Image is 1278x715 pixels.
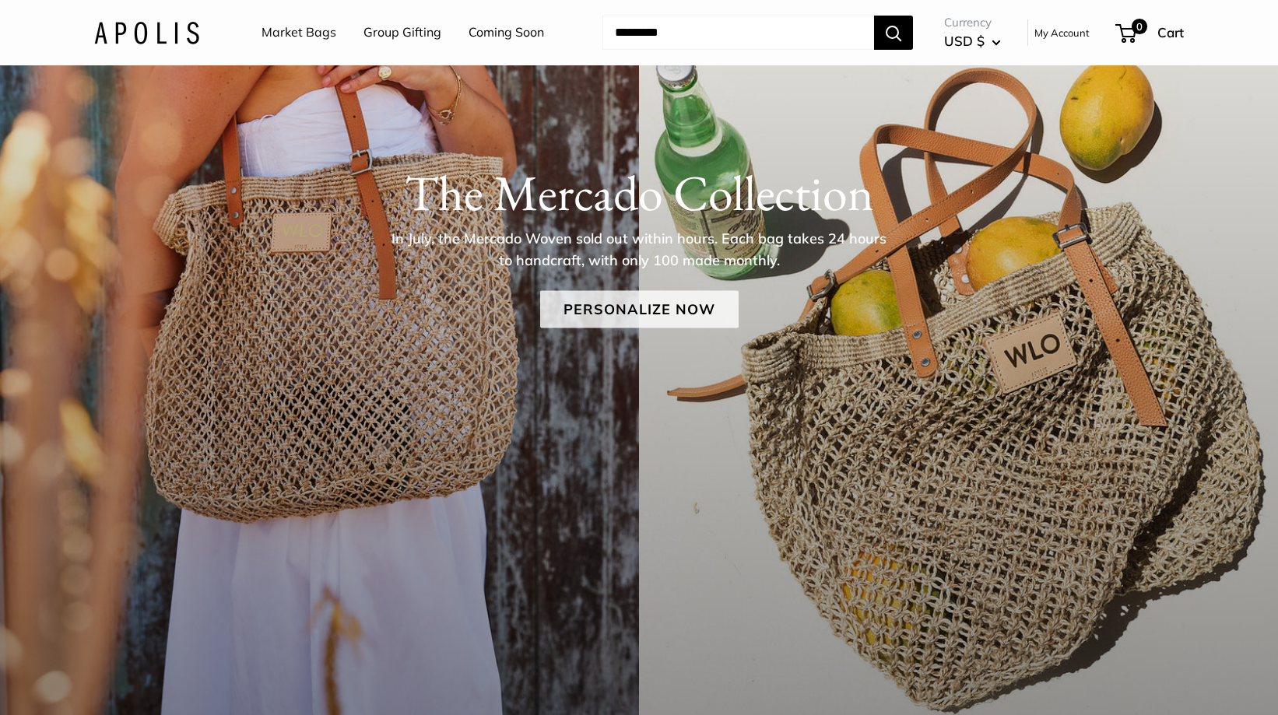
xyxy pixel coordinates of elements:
[363,21,441,44] a: Group Gifting
[874,16,913,50] button: Search
[1132,19,1147,34] span: 0
[1157,24,1184,40] span: Cart
[1034,23,1090,42] a: My Account
[1117,20,1184,45] a: 0 Cart
[469,21,544,44] a: Coming Soon
[94,163,1184,222] h1: The Mercado Collection
[944,12,1001,33] span: Currency
[386,227,892,271] p: In July, the Mercado Woven sold out within hours. Each bag takes 24 hours to handcraft, with only...
[944,33,985,49] span: USD $
[944,29,1001,54] button: USD $
[602,16,874,50] input: Search...
[262,21,336,44] a: Market Bags
[94,21,199,44] img: Apolis
[540,290,739,328] a: Personalize Now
